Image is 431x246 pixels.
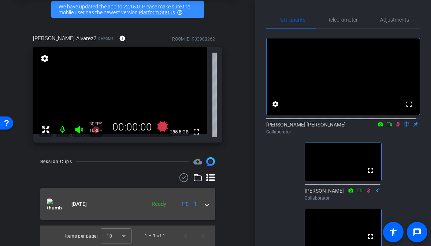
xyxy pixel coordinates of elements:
[305,187,382,201] div: [PERSON_NAME]
[89,121,108,127] div: 30
[366,232,375,241] mat-icon: fullscreen
[366,166,375,175] mat-icon: fullscreen
[177,10,183,15] mat-icon: highlight_off
[40,54,50,63] mat-icon: settings
[40,188,215,220] mat-expansion-panel-header: thumb-nail[DATE]Ready1
[119,35,126,42] mat-icon: info
[89,128,108,133] div: 1080P
[278,17,305,22] span: Participants
[167,128,191,136] span: 285.5 GB
[206,157,215,166] img: Session clips
[271,100,280,109] mat-icon: settings
[47,198,63,209] img: thumb-nail
[266,129,420,135] div: Collaborator
[71,200,87,208] span: [DATE]
[305,195,382,201] div: Collaborator
[172,36,215,42] div: ROOM ID: 983988262
[33,34,96,42] span: [PERSON_NAME] Alvarez2
[328,17,358,22] span: Teleprompter
[108,121,157,133] div: 00:00:00
[98,36,114,41] span: Chrome
[177,227,194,245] button: Previous page
[65,232,98,240] div: Items per page:
[380,17,409,22] span: Adjustments
[51,1,204,18] div: We have updated the app to v2.15.0. Please make sure the mobile user has the newest version.
[193,157,202,166] span: Destinations for your clips
[266,121,420,135] div: [PERSON_NAME] [PERSON_NAME]
[94,121,102,126] span: FPS
[402,121,411,127] mat-icon: flip
[139,10,175,15] a: Platform Status
[193,157,202,166] mat-icon: cloud_upload
[389,228,398,236] mat-icon: accessibility
[40,158,72,165] div: Session Clips
[145,232,165,239] div: 1 – 1 of 1
[413,228,421,236] mat-icon: message
[405,100,413,109] mat-icon: fullscreen
[192,128,201,136] mat-icon: fullscreen
[194,227,212,245] button: Next page
[194,200,197,208] span: 1
[148,200,170,208] div: Ready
